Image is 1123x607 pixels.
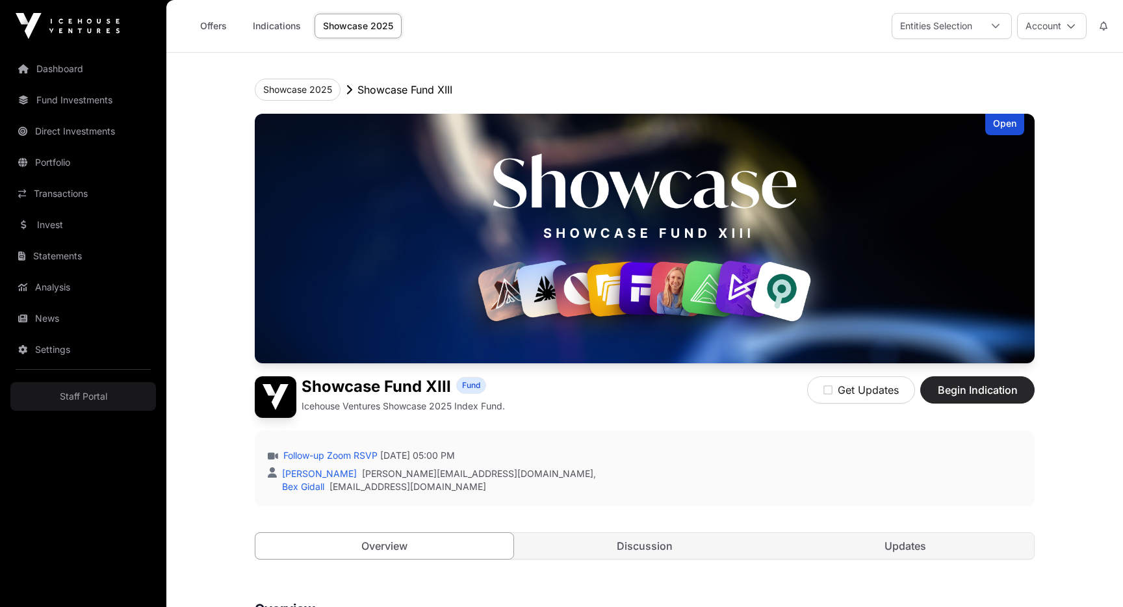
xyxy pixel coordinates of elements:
[10,335,156,364] a: Settings
[892,14,980,38] div: Entities Selection
[255,114,1035,363] img: Showcase Fund XIII
[255,79,341,101] button: Showcase 2025
[10,382,156,411] a: Staff Portal
[357,82,452,97] p: Showcase Fund XIII
[10,55,156,83] a: Dashboard
[16,13,120,39] img: Icehouse Ventures Logo
[281,449,378,462] a: Follow-up Zoom RSVP
[302,400,505,413] p: Icehouse Ventures Showcase 2025 Index Fund.
[516,533,774,559] a: Discussion
[936,382,1018,398] span: Begin Indication
[255,533,1034,559] nav: Tabs
[920,389,1035,402] a: Begin Indication
[10,304,156,333] a: News
[302,376,451,397] h1: Showcase Fund XIII
[985,114,1024,135] div: Open
[776,533,1034,559] a: Updates
[807,376,915,404] button: Get Updates
[362,467,593,480] a: [PERSON_NAME][EMAIL_ADDRESS][DOMAIN_NAME]
[10,242,156,270] a: Statements
[279,468,357,479] a: [PERSON_NAME]
[1017,13,1087,39] button: Account
[1058,545,1123,607] iframe: Chat Widget
[255,532,514,560] a: Overview
[920,376,1035,404] button: Begin Indication
[329,480,486,493] a: [EMAIL_ADDRESS][DOMAIN_NAME]
[279,467,596,480] div: ,
[255,376,296,418] img: Showcase Fund XIII
[10,86,156,114] a: Fund Investments
[187,14,239,38] a: Offers
[462,380,480,391] span: Fund
[10,179,156,208] a: Transactions
[380,449,455,462] span: [DATE] 05:00 PM
[279,481,324,492] a: Bex Gidall
[10,117,156,146] a: Direct Investments
[10,148,156,177] a: Portfolio
[10,273,156,302] a: Analysis
[244,14,309,38] a: Indications
[315,14,402,38] a: Showcase 2025
[10,211,156,239] a: Invest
